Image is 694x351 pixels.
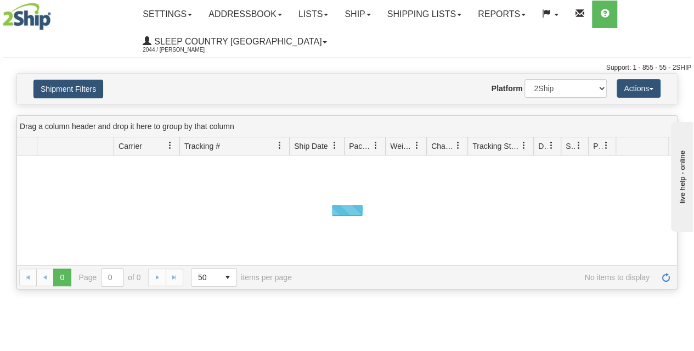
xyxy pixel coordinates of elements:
[597,136,616,155] a: Pickup Status filter column settings
[134,1,200,28] a: Settings
[515,136,533,155] a: Tracking Status filter column settings
[449,136,467,155] a: Charge filter column settings
[191,268,237,287] span: Page sizes drop down
[143,44,225,55] span: 2044 / [PERSON_NAME]
[390,141,413,152] span: Weight
[538,141,548,152] span: Delivery Status
[53,269,71,286] span: Page 0
[119,141,142,152] span: Carrier
[151,37,321,46] span: Sleep Country [GEOGRAPHIC_DATA]
[270,136,289,155] a: Tracking # filter column settings
[470,1,534,28] a: Reports
[307,273,650,282] span: No items to display
[349,141,372,152] span: Packages
[17,116,677,137] div: grid grouping header
[566,141,575,152] span: Shipment Issues
[336,1,379,28] a: Ship
[408,136,426,155] a: Weight filter column settings
[134,28,335,55] a: Sleep Country [GEOGRAPHIC_DATA] 2044 / [PERSON_NAME]
[79,268,141,287] span: Page of 0
[657,269,675,286] a: Refresh
[366,136,385,155] a: Packages filter column settings
[472,141,520,152] span: Tracking Status
[593,141,602,152] span: Pickup Status
[431,141,454,152] span: Charge
[542,136,561,155] a: Delivery Status filter column settings
[184,141,220,152] span: Tracking #
[219,269,236,286] span: select
[3,3,51,30] img: logo2044.jpg
[379,1,470,28] a: Shipping lists
[325,136,344,155] a: Ship Date filter column settings
[198,272,212,283] span: 50
[8,9,101,18] div: live help - online
[161,136,179,155] a: Carrier filter column settings
[290,1,336,28] a: Lists
[669,119,693,231] iframe: chat widget
[492,83,523,94] label: Platform
[200,1,290,28] a: Addressbook
[33,80,103,98] button: Shipment Filters
[294,141,328,152] span: Ship Date
[191,268,292,287] span: items per page
[617,79,661,98] button: Actions
[569,136,588,155] a: Shipment Issues filter column settings
[3,63,691,73] div: Support: 1 - 855 - 55 - 2SHIP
